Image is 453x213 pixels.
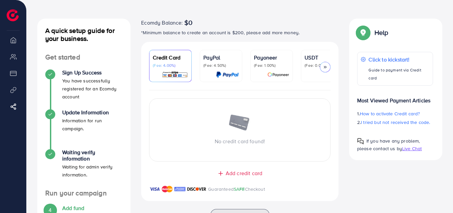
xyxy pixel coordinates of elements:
[162,185,173,193] img: brand
[254,63,289,68] p: (Fee: 1.00%)
[187,185,206,193] img: brand
[357,110,433,118] p: 1.
[361,119,430,126] span: I tried but not received the code.
[203,53,239,61] p: PayPal
[7,9,19,21] img: logo
[62,77,122,101] p: You have successfully registered for an Ecomdy account
[368,66,429,82] p: Guide to payment via Credit card
[153,63,188,68] p: (Fee: 4.00%)
[402,145,422,152] span: Live Chat
[357,138,364,145] img: Popup guide
[37,189,130,197] h4: Run your campaign
[141,29,339,37] p: *Minimum balance to create an account is $200, please add more money.
[141,19,183,27] span: Ecomdy Balance:
[162,71,188,78] img: card
[62,69,122,76] h4: Sign Up Success
[357,91,433,104] p: Most Viewed Payment Articles
[357,118,433,126] p: 2.
[234,186,245,192] span: SAFE
[357,27,369,39] img: Popup guide
[62,163,122,179] p: Waiting for admin verify information.
[37,27,130,43] h4: A quick setup guide for your business.
[62,117,122,133] p: Information for run campaign.
[62,149,122,162] h4: Waiting verify information
[174,185,185,193] img: brand
[425,183,448,208] iframe: Chat
[153,53,188,61] p: Credit Card
[254,53,289,61] p: Payoneer
[360,110,420,117] span: How to activate Credit card?
[267,71,289,78] img: card
[228,115,252,132] img: image
[226,169,262,177] span: Add credit card
[37,53,130,61] h4: Get started
[216,71,239,78] img: card
[208,185,265,193] p: Guaranteed Checkout
[203,63,239,68] p: (Fee: 4.50%)
[62,109,122,116] h4: Update Information
[374,29,388,37] p: Help
[62,205,122,211] h4: Add fund
[184,19,192,27] span: $0
[305,63,340,68] p: (Fee: 0.00%)
[305,53,340,61] p: USDT
[368,55,429,63] p: Click to kickstart!
[149,185,160,193] img: brand
[37,109,130,149] li: Update Information
[37,149,130,189] li: Waiting verify information
[37,69,130,109] li: Sign Up Success
[149,137,330,145] p: No credit card found!
[357,138,420,152] span: If you have any problem, please contact us by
